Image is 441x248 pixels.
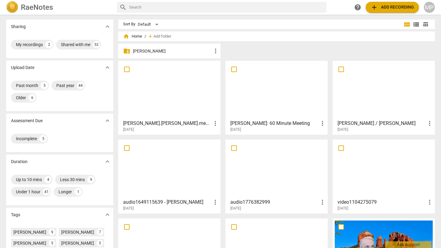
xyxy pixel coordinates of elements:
div: 5 [96,240,103,246]
div: 6 [28,94,36,101]
span: [DATE] [123,206,134,211]
span: table_chart [423,21,428,27]
div: Past year [56,82,74,89]
span: [DATE] [337,206,348,211]
span: more_vert [212,199,219,206]
button: Show more [103,157,112,166]
span: expand_more [104,117,111,124]
span: Home [123,33,142,39]
div: 5 [49,240,55,246]
h3: Sam Peñafuerte: 60 Minute Meeting [230,120,319,127]
a: audio1649115639 - [PERSON_NAME][DATE] [120,142,218,211]
img: Logo [6,1,18,13]
div: 5 [41,82,48,89]
p: Tags [11,212,20,218]
span: [DATE] [230,127,241,132]
h3: audio1776382999 [230,199,319,206]
span: search [119,4,127,11]
a: Help [352,2,363,13]
span: home [123,33,129,39]
div: Longer [58,189,72,195]
div: 52 [93,41,100,48]
button: Show more [103,22,112,31]
input: Search [129,2,324,12]
span: [DATE] [337,127,348,132]
div: 4 [44,176,52,183]
div: Incomplete [16,136,37,142]
span: expand_more [104,23,111,30]
h3: Sarah / Christopher [337,120,426,127]
span: expand_more [104,158,111,165]
div: My recordings [16,42,43,48]
div: [PERSON_NAME] [61,240,94,246]
span: more_vert [426,199,433,206]
div: [PERSON_NAME] [13,240,46,246]
div: 9 [87,176,95,183]
div: 2 [45,41,53,48]
button: Upload [366,2,419,13]
span: more_vert [212,120,219,127]
div: Ask support [385,241,431,248]
span: expand_more [104,64,111,71]
div: 9 [49,229,55,235]
p: Sharing [11,24,26,30]
div: Shared with me [61,42,90,48]
div: 1 [74,188,82,195]
button: Show more [103,116,112,125]
span: expand_more [104,211,111,218]
button: Show more [103,63,112,72]
div: [PERSON_NAME] [13,229,46,235]
div: Past month [16,82,38,89]
p: Melanie Parish [133,48,212,54]
button: MP [424,2,435,13]
div: Older [16,95,26,101]
h3: anne.jane.mentoring#4 [123,120,212,127]
span: Add folder [153,34,171,39]
span: help [354,4,361,11]
div: [PERSON_NAME] [61,229,94,235]
div: 44 [77,82,84,89]
span: Add recording [371,4,414,11]
a: [PERSON_NAME].[PERSON_NAME].mentoring#4[DATE] [120,63,218,132]
div: Under 1 hour [16,189,40,195]
button: Show more [103,210,112,219]
div: Less 30 mins [60,177,85,183]
span: view_module [403,21,411,28]
span: more_vert [426,120,433,127]
span: add [147,33,153,39]
span: / [145,34,146,39]
div: Sort By [123,22,135,27]
span: add [371,4,378,11]
span: [DATE] [123,127,134,132]
button: List view [412,20,421,29]
button: Table view [421,20,430,29]
button: Tile view [402,20,412,29]
h2: RaeNotes [21,3,53,12]
div: Default [138,20,160,29]
a: [PERSON_NAME] / [PERSON_NAME][DATE] [335,63,433,132]
div: 7 [96,229,103,235]
a: LogoRaeNotes [6,1,112,13]
p: Assessment Due [11,118,43,124]
p: Duration [11,159,28,165]
span: more_vert [319,199,326,206]
span: more_vert [212,47,219,55]
span: more_vert [319,120,326,127]
div: Up to 10 mins [16,177,42,183]
h3: audio1649115639 - Charlotte Browning [123,199,212,206]
span: folder_shared [123,47,130,55]
span: view_list [413,21,420,28]
h3: video1104275079 [337,199,426,206]
div: 41 [43,188,50,195]
a: video1104275079[DATE] [335,142,433,211]
span: [DATE] [230,206,241,211]
a: audio1776382999[DATE] [228,142,326,211]
div: 5 [40,135,47,142]
a: [PERSON_NAME]: 60 Minute Meeting[DATE] [228,63,326,132]
p: Upload Date [11,64,34,71]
